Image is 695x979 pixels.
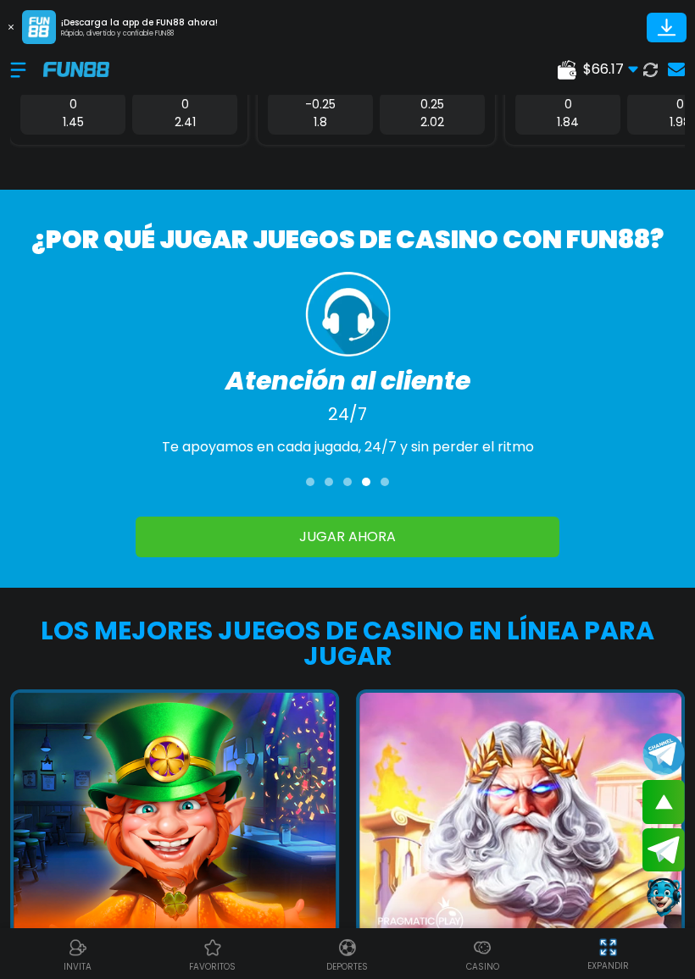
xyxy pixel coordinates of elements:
[181,96,189,113] p: 0
[175,113,196,131] p: 2.41
[337,938,358,958] img: Deportes
[642,828,685,872] button: Join telegram
[61,16,218,29] p: ¡Descarga la app de FUN88 ahora!
[61,29,218,39] p: Rápido, divertido y confiable FUN88
[136,517,559,557] a: JUGAR AHORA
[10,618,685,669] h2: LOS MEJORES JUEGOS DE CASINO EN LÍNEA PARA JUGAR
[642,876,685,920] button: Contact customer service
[225,367,470,395] h3: Atención al cliente
[598,937,619,958] img: hide
[583,59,638,80] span: $ 66.17
[10,220,685,258] h2: ¿POR QUÉ JUGAR JUEGOS DE CASINO CON FUN88?
[676,96,684,113] p: 0
[68,938,88,958] img: Referral
[22,10,56,44] img: App Logo
[587,960,629,972] p: EXPANDIR
[420,96,444,113] p: 0.25
[670,113,691,131] p: 1.98
[203,938,223,958] img: Casino Favoritos
[162,437,534,457] p: Te apoyamos en cada jugada, 24/7 y sin perder el ritmo
[326,960,368,973] p: Deportes
[314,113,327,131] p: 1.8
[642,732,685,776] button: Join telegram channel
[564,96,572,113] p: 0
[280,935,414,973] a: DeportesDeportesDeportes
[145,935,280,973] a: Casino FavoritosCasino Favoritosfavoritos
[69,96,77,113] p: 0
[472,938,492,958] img: Casino
[642,780,685,824] button: scroll up
[43,62,109,76] img: Company Logo
[420,113,444,131] p: 2.02
[64,960,92,973] p: INVITA
[557,113,579,131] p: 1.84
[305,96,336,113] p: -0.25
[415,935,550,973] a: CasinoCasinoCasino
[63,113,84,131] p: 1.45
[305,272,390,357] img: Atención al cliente
[189,960,236,973] p: favoritos
[10,935,145,973] a: ReferralReferralINVITA
[466,960,499,973] p: Casino
[328,401,367,427] p: 24/7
